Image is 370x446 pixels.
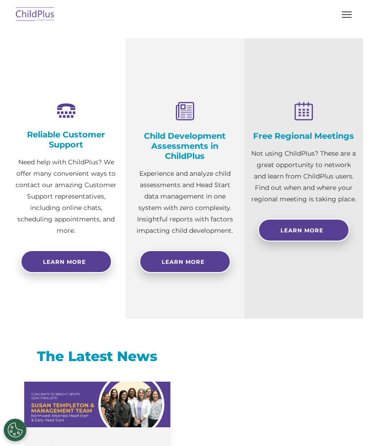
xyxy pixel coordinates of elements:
[139,250,231,273] a: Learn More
[132,168,238,236] p: Experience and analyze child assessments and Head Start data management in one system with zero c...
[43,258,86,265] span: Learn more
[24,347,170,366] h3: The Latest News
[200,338,346,407] iframe: Form 0
[14,4,57,26] img: ChildPlus by Procare Solutions
[162,258,205,265] span: Learn More
[132,131,238,161] h4: Child Development Assessments in ChildPlus
[21,250,112,273] a: Learn more
[251,131,356,141] h4: Free Regional Meetings
[280,227,323,234] span: Learn More
[258,219,349,241] a: Learn More
[4,419,26,441] button: Cookies Settings
[251,148,356,205] p: Not using ChildPlus? These are a great opportunity to network and learn from ChildPlus users. Fin...
[14,157,119,236] p: Need help with ChildPlus? We offer many convenient ways to contact our amazing Customer Support r...
[14,130,119,150] h4: Reliable Customer Support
